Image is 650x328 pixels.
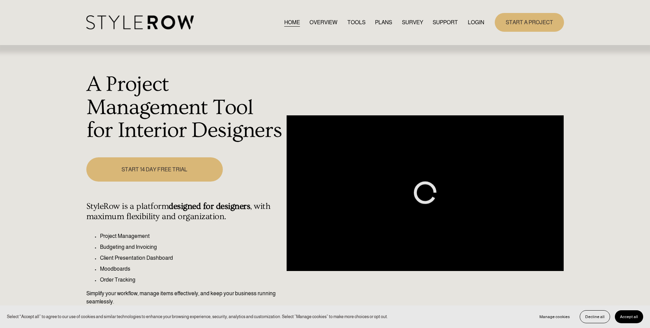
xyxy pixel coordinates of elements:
[86,289,283,306] p: Simplify your workflow, manage items effectively, and keep your business running seamlessly.
[86,157,223,182] a: START 14 DAY FREE TRIAL
[100,265,283,273] p: Moodboards
[7,313,388,320] p: Select “Accept all” to agree to our use of cookies and similar technologies to enhance your brows...
[86,15,194,29] img: StyleRow
[100,243,283,251] p: Budgeting and Invoicing
[100,276,283,284] p: Order Tracking
[402,18,423,27] a: SURVEY
[86,201,283,222] h4: StyleRow is a platform , with maximum flexibility and organization.
[539,314,570,319] span: Manage cookies
[86,73,283,142] h1: A Project Management Tool for Interior Designers
[585,314,605,319] span: Decline all
[534,310,575,323] button: Manage cookies
[620,314,638,319] span: Accept all
[347,18,365,27] a: TOOLS
[309,18,337,27] a: OVERVIEW
[580,310,610,323] button: Decline all
[495,13,564,32] a: START A PROJECT
[100,232,283,240] p: Project Management
[100,254,283,262] p: Client Presentation Dashboard
[615,310,643,323] button: Accept all
[433,18,458,27] a: folder dropdown
[433,18,458,27] span: SUPPORT
[375,18,392,27] a: PLANS
[284,18,300,27] a: HOME
[169,201,250,211] strong: designed for designers
[468,18,484,27] a: LOGIN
